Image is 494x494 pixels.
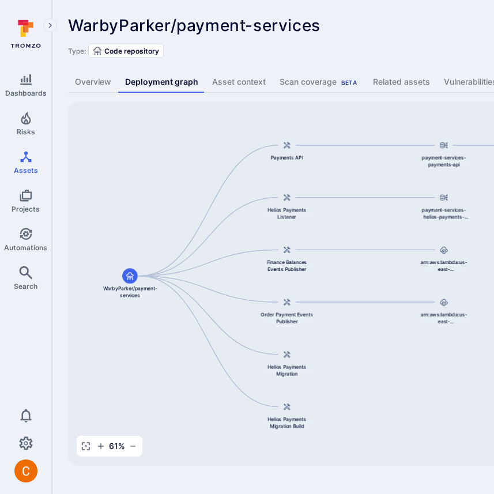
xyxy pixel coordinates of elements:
span: Code repository [104,47,159,55]
a: Related assets [366,71,437,93]
span: Search [14,282,37,291]
span: WarbyParker/payment-services [102,285,158,299]
span: Payments API [271,154,303,161]
span: Helios Payments Migration Build [259,416,315,429]
a: Overview [68,71,118,93]
div: Scan coverage [280,76,359,88]
span: Helios Payments Listener [259,206,315,220]
span: Projects [12,205,40,213]
img: ACg8ocJuq_DPPTkXyD9OlTnVLvDrpObecjcADscmEHLMiTyEnTELew=s96-c [14,459,37,482]
span: Dashboards [5,89,47,97]
span: Risks [17,127,35,136]
div: Camilo Rivera [14,459,37,482]
span: Finance Balances Events Publisher [259,259,315,273]
span: arn:aws:lambda:us-east-1:844647875270:function:payment-services-ordpayment-events-pub-prod-us-eas... [416,311,472,325]
span: arn:aws:lambda:us-east-1:844647875270:function:payment-services-fnbalances-events-pub-stage-us-ea... [416,259,472,273]
a: Deployment graph [118,71,205,93]
span: Assets [14,166,38,175]
span: 61 % [109,440,125,452]
span: Helios Payments Migration [259,364,315,378]
span: payment-services-helios-payments-listener [416,206,472,220]
i: Expand navigation menu [46,21,54,31]
span: payment-services-payments-api [416,154,472,168]
span: Order Payment Events Publisher [259,311,315,325]
div: Beta [339,78,359,87]
span: Automations [4,243,47,252]
a: Asset context [205,71,273,93]
button: Expand navigation menu [43,18,57,32]
span: Type: [68,47,86,55]
span: WarbyParker/payment-services [68,16,320,35]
